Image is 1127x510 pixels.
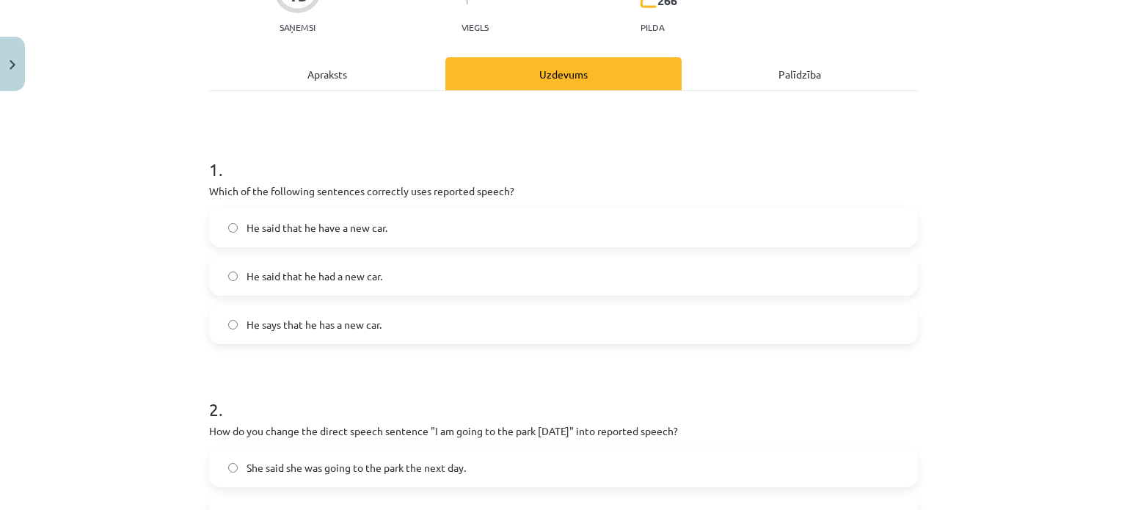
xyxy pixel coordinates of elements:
[462,22,489,32] p: Viegls
[641,22,664,32] p: pilda
[274,22,321,32] p: Saņemsi
[209,57,445,90] div: Apraksts
[228,463,238,473] input: She said she was going to the park the next day.
[209,183,918,199] p: Which of the following sentences correctly uses reported speech?
[445,57,682,90] div: Uzdevums
[228,223,238,233] input: He said that he have a new car.
[247,317,382,332] span: He says that he has a new car.
[209,134,918,179] h1: 1 .
[228,272,238,281] input: He said that he had a new car.
[247,220,387,236] span: He said that he have a new car.
[228,320,238,329] input: He says that he has a new car.
[209,374,918,419] h1: 2 .
[247,269,382,284] span: He said that he had a new car.
[10,60,15,70] img: icon-close-lesson-0947bae3869378f0d4975bcd49f059093ad1ed9edebbc8119c70593378902aed.svg
[682,57,918,90] div: Palīdzība
[209,423,918,439] p: How do you change the direct speech sentence "I am going to the park [DATE]" into reported speech?
[247,460,466,476] span: She said she was going to the park the next day.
